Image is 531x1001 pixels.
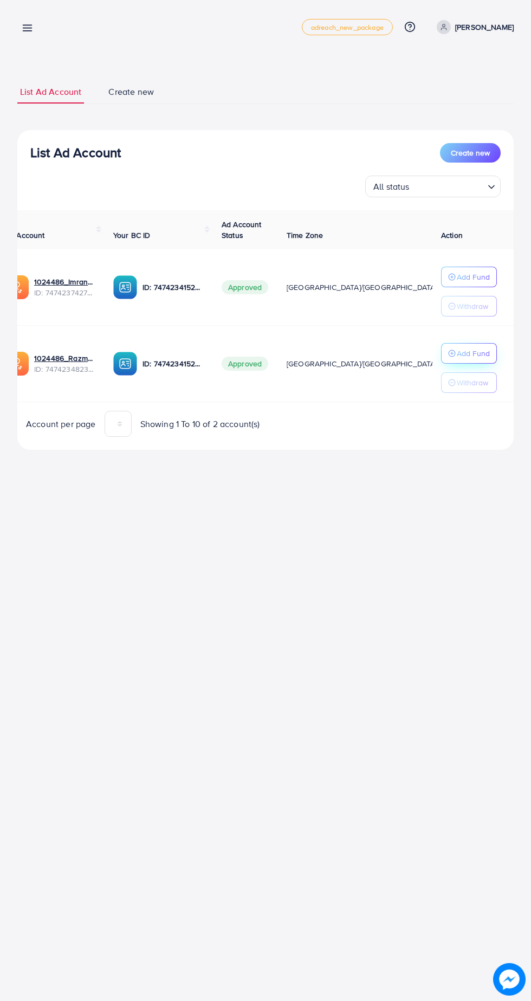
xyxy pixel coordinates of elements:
p: [PERSON_NAME] [455,21,514,34]
span: Your BC ID [113,230,151,241]
button: Withdraw [441,372,497,393]
button: Add Fund [441,343,497,364]
span: Account per page [26,418,96,430]
span: Create new [108,86,154,98]
input: Search for option [413,177,483,195]
a: [PERSON_NAME] [432,20,514,34]
button: Add Fund [441,267,497,287]
button: Create new [440,143,501,163]
p: Add Fund [457,347,490,360]
p: ID: 7474234152863678481 [143,357,204,370]
span: Create new [451,147,490,158]
span: Action [441,230,463,241]
a: 1024486_Razman_1740230915595 [34,353,96,364]
div: Search for option [365,176,501,197]
span: adreach_new_package [311,24,384,31]
span: Approved [222,357,268,371]
span: Time Zone [287,230,323,241]
div: <span class='underline'>1024486_Razman_1740230915595</span></br>7474234823184416769 [34,353,96,375]
span: Approved [222,280,268,294]
a: adreach_new_package [302,19,393,35]
div: <span class='underline'>1024486_Imran_1740231528988</span></br>7474237427478233089 [34,276,96,299]
h3: List Ad Account [30,145,121,160]
span: [GEOGRAPHIC_DATA]/[GEOGRAPHIC_DATA] [287,358,437,369]
span: All status [371,179,412,195]
img: ic-ba-acc.ded83a64.svg [113,275,137,299]
p: Withdraw [457,300,488,313]
span: Showing 1 To 10 of 2 account(s) [140,418,260,430]
img: ic-ba-acc.ded83a64.svg [113,352,137,376]
button: Withdraw [441,296,497,317]
span: ID: 7474237427478233089 [34,287,96,298]
a: 1024486_Imran_1740231528988 [34,276,96,287]
span: List Ad Account [20,86,81,98]
p: ID: 7474234152863678481 [143,281,204,294]
p: Withdraw [457,376,488,389]
span: ID: 7474234823184416769 [34,364,96,374]
span: [GEOGRAPHIC_DATA]/[GEOGRAPHIC_DATA] [287,282,437,293]
span: Ad Account Status [222,219,262,241]
p: Add Fund [457,270,490,283]
span: Ad Account [5,230,45,241]
img: image [493,963,526,996]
